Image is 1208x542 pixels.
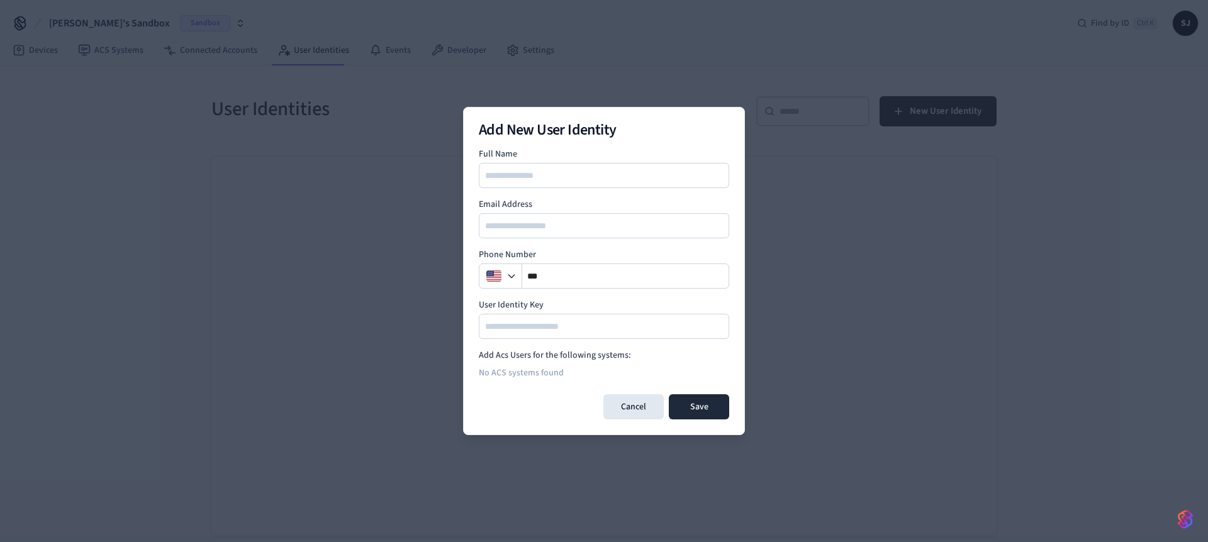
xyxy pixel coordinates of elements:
label: Phone Number [479,248,729,261]
div: No ACS systems found [479,362,729,384]
h2: Add New User Identity [479,123,729,138]
label: Full Name [479,148,729,160]
button: Save [669,394,729,419]
label: User Identity Key [479,299,729,311]
label: Email Address [479,198,729,211]
h4: Add Acs Users for the following systems: [479,349,729,362]
img: SeamLogoGradient.69752ec5.svg [1178,509,1193,529]
button: Cancel [603,394,664,419]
